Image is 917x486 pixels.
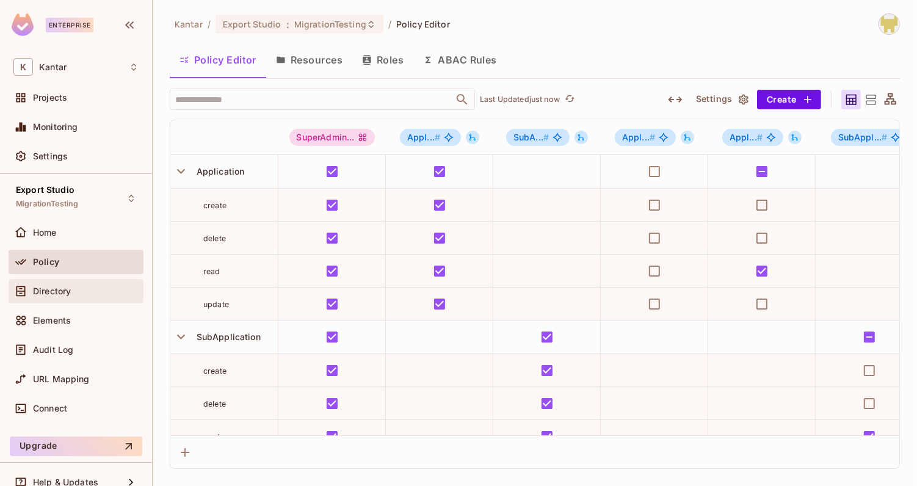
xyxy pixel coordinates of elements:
span: Projects [33,93,67,103]
button: refresh [562,92,577,107]
span: SubApplication#AdminUser [506,129,570,146]
span: SubApplication#StandardUser [831,129,908,146]
button: Policy Editor [170,45,266,75]
span: read [203,267,220,276]
span: SuperAdminUser [289,129,375,146]
span: Audit Log [33,345,73,355]
span: # [650,132,655,142]
button: Roles [352,45,413,75]
span: read [203,432,220,441]
span: Application#AdminUser [400,129,461,146]
span: Click to refresh data [560,92,577,107]
span: Directory [33,286,71,296]
img: Girishankar.VP@kantar.com [879,14,899,34]
span: create [203,366,227,375]
span: SubAppl... [838,132,888,142]
button: Open [454,91,471,108]
span: SubApplication [192,332,261,342]
button: Upgrade [10,437,142,456]
div: SuperAdmin... [289,129,375,146]
span: # [882,132,887,142]
span: Appl... [622,132,655,142]
span: URL Mapping [33,374,90,384]
span: Connect [33,404,67,413]
button: Create [757,90,821,109]
span: SubA... [513,132,549,142]
span: delete [203,234,226,243]
li: / [208,18,211,30]
span: Export Studio [16,185,74,195]
span: # [757,132,763,142]
span: Home [33,228,57,238]
span: Appl... [407,132,440,142]
span: Application [192,166,245,176]
span: the active workspace [175,18,203,30]
li: / [388,18,391,30]
span: Workspace: Kantar [39,62,67,72]
span: Settings [33,151,68,161]
p: Last Updated just now [480,95,560,104]
span: : [286,20,290,29]
span: Application#StandardUser [722,129,783,146]
span: MigrationTesting [294,18,366,30]
div: Enterprise [46,18,93,32]
span: Policy [33,257,59,267]
span: MigrationTesting [16,199,78,209]
button: Resources [266,45,352,75]
span: create [203,201,227,210]
span: # [435,132,440,142]
button: ABAC Rules [413,45,507,75]
span: Appl... [730,132,763,142]
span: K [13,58,33,76]
span: Policy Editor [396,18,450,30]
span: Application#AdminViewer [615,129,676,146]
span: # [543,132,549,142]
span: Monitoring [33,122,78,132]
span: delete [203,399,226,408]
button: Settings [691,90,752,109]
span: Export Studio [223,18,281,30]
span: update [203,300,229,309]
img: SReyMgAAAABJRU5ErkJggg== [12,13,34,36]
span: refresh [565,93,575,106]
span: Elements [33,316,71,325]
